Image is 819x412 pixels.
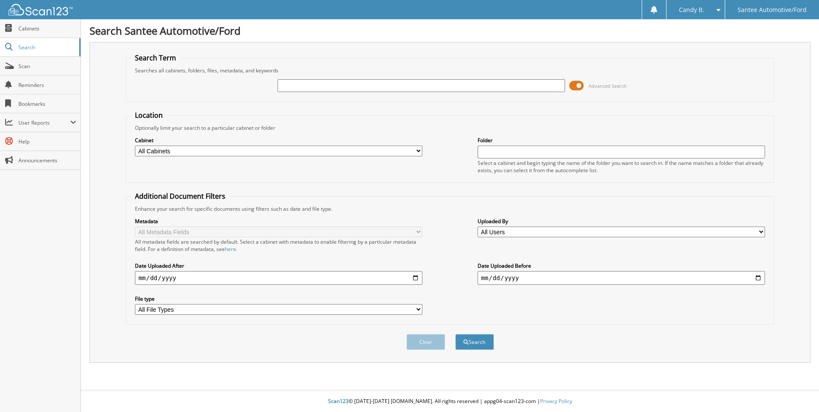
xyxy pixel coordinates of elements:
[135,262,422,269] label: Date Uploaded After
[131,191,230,201] legend: Additional Document Filters
[81,391,819,412] div: © [DATE]-[DATE] [DOMAIN_NAME]. All rights reserved | appg04-scan123-com |
[131,124,769,131] div: Optionally limit your search to a particular cabinet or folder
[131,53,180,63] legend: Search Term
[478,159,765,174] div: Select a cabinet and begin typing the name of the folder you want to search in. If the name match...
[328,397,349,405] span: Scan123
[18,63,76,70] span: Scan
[455,334,494,350] button: Search
[131,205,769,212] div: Enhance your search for specific documents using filters such as date and file type.
[131,110,167,120] legend: Location
[18,44,75,51] span: Search
[135,271,422,285] input: start
[225,245,236,253] a: here
[478,218,765,225] label: Uploaded By
[135,295,422,302] label: File type
[18,119,70,126] span: User Reports
[135,218,422,225] label: Metadata
[18,157,76,164] span: Announcements
[478,271,765,285] input: end
[135,137,422,144] label: Cabinet
[18,100,76,107] span: Bookmarks
[407,334,445,350] button: Clear
[478,262,765,269] label: Date Uploaded Before
[90,24,810,38] h1: Search Santee Automotive/Ford
[738,7,807,12] span: Santee Automotive/Ford
[679,7,704,12] span: Candy B.
[18,81,76,89] span: Reminders
[478,137,765,144] label: Folder
[135,238,422,253] div: All metadata fields are searched by default. Select a cabinet with metadata to enable filtering b...
[18,138,76,145] span: Help
[589,83,627,89] span: Advanced Search
[9,4,73,15] img: scan123-logo-white.svg
[540,397,572,405] a: Privacy Policy
[131,67,769,74] div: Searches all cabinets, folders, files, metadata, and keywords
[18,25,76,32] span: Cabinets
